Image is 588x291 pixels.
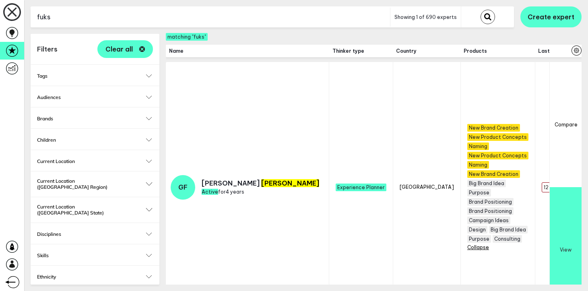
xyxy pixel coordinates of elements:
span: Last engagement [538,48,583,54]
span: GF [178,183,188,191]
span: Brand Positioning [467,207,514,215]
span: New Product Concepts [467,152,528,159]
span: matching "fuks" [166,33,208,41]
button: Skills [37,252,153,258]
span: [GEOGRAPHIC_DATA] [400,184,454,190]
span: Clear all [105,46,133,52]
span: Naming [467,142,489,150]
button: Audiences [37,94,153,100]
button: Children [37,137,153,143]
button: Clear all [97,40,153,58]
span: for 4 years [202,189,244,195]
span: Products [464,48,532,54]
mark: [PERSON_NAME] [261,179,319,187]
span: Big Brand Idea [489,226,528,233]
button: Disciplines [37,231,153,237]
button: Current Location ([GEOGRAPHIC_DATA] Region) [37,178,153,190]
button: Brands [37,116,153,122]
button: Ethnicity [37,274,153,280]
span: Brand Positioning [467,198,514,206]
span: Active [202,189,218,195]
button: Tags [37,73,153,79]
span: Showing 1 of 690 experts [394,14,457,20]
span: Experience Planner [336,184,386,191]
span: New Brand Creation [467,124,520,132]
span: Big Brand Idea [467,180,506,187]
span: Purpose [467,235,491,243]
button: Create expert [520,6,582,27]
span: Design [467,226,487,233]
span: Name [169,48,326,54]
span: Create expert [528,13,574,21]
span: New Product Concepts [467,133,528,141]
span: Naming [467,161,489,169]
span: Purpose [467,189,491,196]
span: Campaign Ideas [467,217,510,224]
button: Current Location [37,158,153,164]
span: Thinker type [332,48,390,54]
span: Country [396,48,457,54]
span: Consulting [493,235,522,243]
button: Collapse [467,244,489,250]
span: New Brand Creation [467,170,520,178]
p: [PERSON_NAME] [202,179,319,187]
span: 12 months + [542,182,574,192]
input: Search for name, tags and keywords here... [31,7,390,27]
h1: Filters [37,45,58,53]
button: Compare [550,62,582,187]
button: Current Location ([GEOGRAPHIC_DATA] State) [37,204,153,216]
